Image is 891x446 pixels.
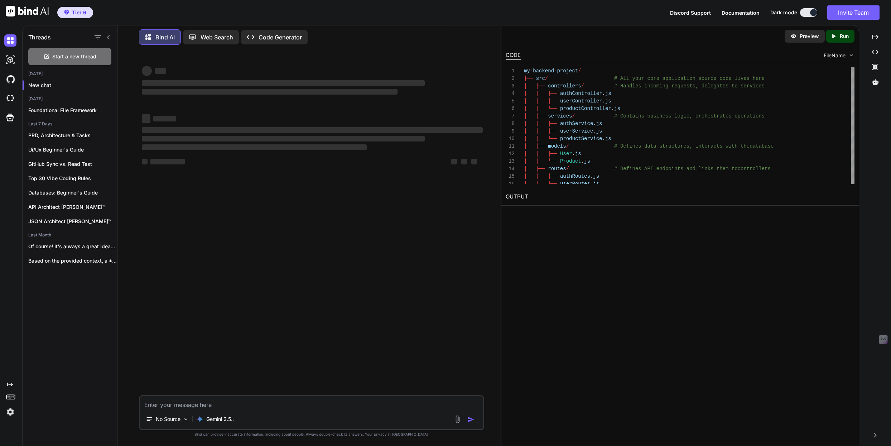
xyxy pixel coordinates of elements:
span: userService [560,128,593,134]
span: . [572,151,575,157]
div: 15 [506,173,515,180]
div: 4 [506,90,515,97]
span: . [590,181,593,187]
span: productController [560,106,611,111]
p: PRD, Architecture & Tasks [28,132,117,139]
div: 13 [506,158,515,165]
span: ‌ [461,159,467,164]
p: Code Generator [259,33,302,42]
img: chevron down [848,52,854,58]
span: / [572,113,575,119]
span: └── [548,158,557,164]
span: ├── [548,121,557,126]
div: 8 [506,120,515,128]
span: my [524,68,530,74]
span: ‌ [153,116,176,121]
span: js [593,173,599,179]
span: ‌ [142,80,425,86]
span: controllers [737,166,770,172]
span: ├── [536,143,545,149]
span: controllers [548,83,581,89]
span: # Defines data structures, interacts with the [614,143,750,149]
span: # Handles incoming requests, delegates to services [614,83,765,89]
span: / [578,68,581,74]
span: ‌ [471,159,477,164]
span: │ [524,151,527,157]
span: ‌ [142,114,150,123]
span: ‌ [451,159,457,164]
span: js [596,121,602,126]
div: 1 [506,67,515,75]
span: . [593,128,596,134]
span: │ [524,166,527,172]
span: productService [560,136,602,142]
span: ‌ [142,136,425,142]
span: User [560,151,572,157]
span: │ [536,151,539,157]
div: CODE [506,51,521,60]
span: / [566,143,569,149]
span: js [575,151,581,157]
span: ├── [548,151,557,157]
span: js [584,158,590,164]
span: │ [536,91,539,96]
span: database [750,143,774,149]
span: userRoutes [560,181,590,187]
span: js [605,91,611,96]
button: Documentation [722,9,760,16]
span: ├── [536,166,545,172]
span: - [530,68,533,74]
span: authService [560,121,593,126]
span: │ [536,173,539,179]
span: Discord Support [670,10,711,16]
span: ├── [548,128,557,134]
span: │ [536,128,539,134]
p: No Source [156,416,180,423]
button: premiumTier 6 [57,7,93,18]
img: darkAi-studio [4,54,16,66]
h2: [DATE] [23,71,117,77]
h2: OUTPUT [501,188,859,205]
span: ‌ [142,127,483,133]
img: Gemini 2.5 flash [196,416,203,423]
span: ‌ [142,66,152,76]
span: - [554,68,557,74]
span: │ [536,121,539,126]
p: Based on the provided context, a **PRD**... [28,257,117,264]
span: backend [533,68,554,74]
img: preview [790,33,797,39]
span: │ [536,136,539,142]
span: │ [524,128,527,134]
span: . [593,121,596,126]
span: Start a new thread [52,53,96,60]
span: ├── [548,181,557,187]
span: │ [524,121,527,126]
span: routes [548,166,566,172]
span: ├── [536,83,545,89]
h1: Threads [28,33,51,42]
span: js [605,136,611,142]
p: Preview [800,33,819,40]
h2: Last Month [23,232,117,238]
p: GitHub Sync vs. Read Test [28,160,117,168]
p: Bind AI [155,33,175,42]
span: │ [536,181,539,187]
p: Top 30 Vibe Coding Rules [28,175,117,182]
span: / [581,83,584,89]
img: premium [64,10,69,15]
span: . [602,91,605,96]
p: Run [840,33,849,40]
span: ‌ [142,89,398,95]
span: ├── [536,113,545,119]
p: Web Search [201,33,233,42]
div: 12 [506,150,515,158]
img: Pick Models [183,416,189,422]
span: . [590,173,593,179]
span: js [593,181,599,187]
img: githubDark [4,73,16,85]
span: │ [524,136,527,142]
div: 3 [506,82,515,90]
span: . [581,158,584,164]
div: 9 [506,128,515,135]
span: authRoutes [560,173,590,179]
